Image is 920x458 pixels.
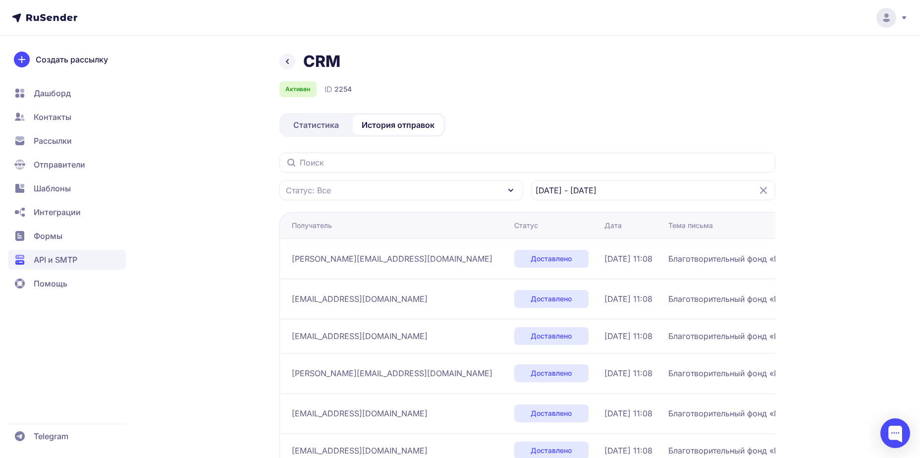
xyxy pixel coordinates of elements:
a: Статистика [281,115,351,135]
span: Создать рассылку [36,54,108,65]
span: Доставлено [531,408,572,418]
span: Доставлено [531,368,572,378]
span: [DATE] 11:08 [604,330,652,342]
a: Telegram [8,426,126,446]
div: Получатель [292,221,332,230]
span: Рассылки [34,135,72,147]
span: Статус: Все [286,184,331,196]
div: Статус [514,221,538,230]
span: API и SMTP [34,254,77,266]
span: Благотворительный фонд «Милосердие детям» / Отчет об использовании благотворительного пожертвования [668,330,916,342]
h1: CRM [303,52,340,71]
span: История отправок [362,119,434,131]
div: Тема письма [668,221,713,230]
input: Поиск [279,153,775,172]
span: [EMAIL_ADDRESS][DOMAIN_NAME] [292,293,428,305]
span: [DATE] 11:08 [604,293,652,305]
span: Доставлено [531,294,572,304]
span: Доставлено [531,331,572,341]
span: [EMAIL_ADDRESS][DOMAIN_NAME] [292,407,428,419]
span: Статистика [293,119,339,131]
span: Формы [34,230,62,242]
span: [DATE] 11:08 [604,367,652,379]
span: Доставлено [531,446,572,456]
span: Благотворительный фонд «Милосердие детям» / Отчет об использовании благотворительного пожертвования [668,407,916,419]
span: Доставлено [531,254,572,264]
div: Дата [604,221,622,230]
span: [PERSON_NAME][EMAIL_ADDRESS][DOMAIN_NAME] [292,253,492,265]
span: Telegram [34,430,68,442]
span: Дашборд [34,87,71,99]
span: Благотворительный фонд «Милосердие детям» / Отчет об использовании благотворительного пожертвования [668,445,916,457]
span: [DATE] 11:08 [604,445,652,457]
span: [EMAIL_ADDRESS][DOMAIN_NAME] [292,445,428,457]
span: Контакты [34,111,71,123]
span: Помощь [34,278,67,289]
span: Благотворительный фонд «Милосердие детям» / Отчет об использовании благотворительного пожертвования [668,253,916,265]
span: Благотворительный фонд «Милосердие детям» / Отчет об использовании благотворительного пожертвования [668,367,916,379]
span: 2254 [334,84,352,94]
input: Datepicker input [531,180,775,200]
span: [DATE] 11:08 [604,253,652,265]
span: Отправители [34,159,85,171]
span: Интеграции [34,206,81,218]
span: Благотворительный фонд «Милосердие детям» / Отчет об использовании благотворительного пожертвования [668,293,916,305]
span: Шаблоны [34,182,71,194]
span: [EMAIL_ADDRESS][DOMAIN_NAME] [292,330,428,342]
a: История отправок [353,115,443,135]
span: [DATE] 11:08 [604,407,652,419]
span: [PERSON_NAME][EMAIL_ADDRESS][DOMAIN_NAME] [292,367,492,379]
div: ID [325,83,352,95]
span: Активен [285,85,310,93]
